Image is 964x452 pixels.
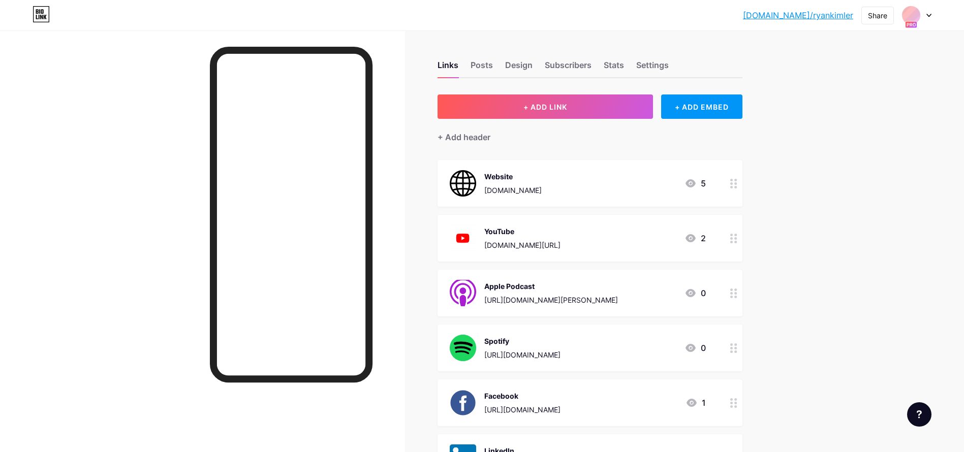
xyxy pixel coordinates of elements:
div: Spotify [484,336,561,346]
img: Website [450,170,476,197]
div: [DOMAIN_NAME][URL] [484,240,561,250]
div: YouTube [484,226,561,237]
div: [URL][DOMAIN_NAME] [484,404,561,415]
img: Apple Podcast [450,280,476,306]
img: Facebook [450,390,476,416]
div: [DOMAIN_NAME] [484,185,542,196]
div: Stats [604,59,624,77]
a: [DOMAIN_NAME]/ryankimler [743,9,853,21]
div: [URL][DOMAIN_NAME] [484,349,561,360]
div: Subscribers [545,59,592,77]
div: Settings [636,59,669,77]
img: YouTube [450,225,476,251]
div: + Add header [438,131,490,143]
div: 1 [686,397,706,409]
img: Spotify [450,335,476,361]
div: 5 [685,177,706,189]
div: 0 [685,287,706,299]
div: Website [484,171,542,182]
span: + ADD LINK [523,103,567,111]
button: + ADD LINK [438,94,654,119]
div: Design [505,59,533,77]
div: Links [438,59,458,77]
div: Share [868,10,887,21]
div: 2 [685,232,706,244]
div: 0 [685,342,706,354]
div: Posts [471,59,493,77]
div: Apple Podcast [484,281,618,292]
div: [URL][DOMAIN_NAME][PERSON_NAME] [484,295,618,305]
div: Facebook [484,391,561,401]
div: + ADD EMBED [661,94,742,119]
